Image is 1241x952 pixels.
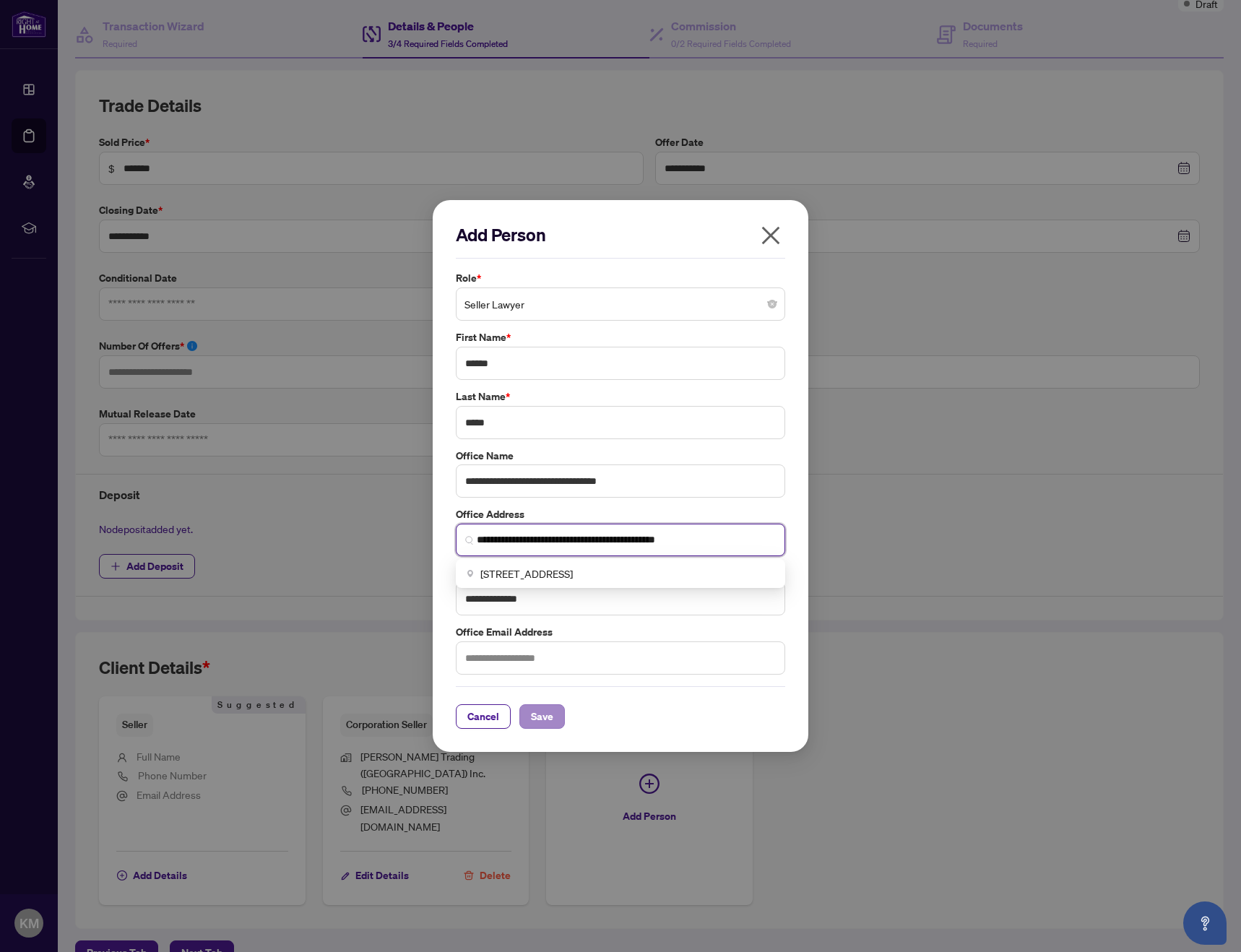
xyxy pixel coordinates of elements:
span: Save [531,705,553,728]
label: Role [456,270,785,286]
label: Office Name [456,448,785,464]
span: Cancel [467,705,499,728]
span: [STREET_ADDRESS] [480,566,573,581]
button: Cancel [456,704,511,729]
img: search_icon [465,536,474,545]
label: Office Email Address [456,624,785,640]
button: Open asap [1183,901,1227,945]
button: Save [519,704,565,729]
span: close [759,224,782,247]
label: Last Name [456,389,785,404]
label: Office Address [456,506,785,522]
label: First Name [456,329,785,345]
h2: Add Person [456,223,785,246]
span: Seller Lawyer [464,290,777,318]
span: close-circle [768,300,777,308]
